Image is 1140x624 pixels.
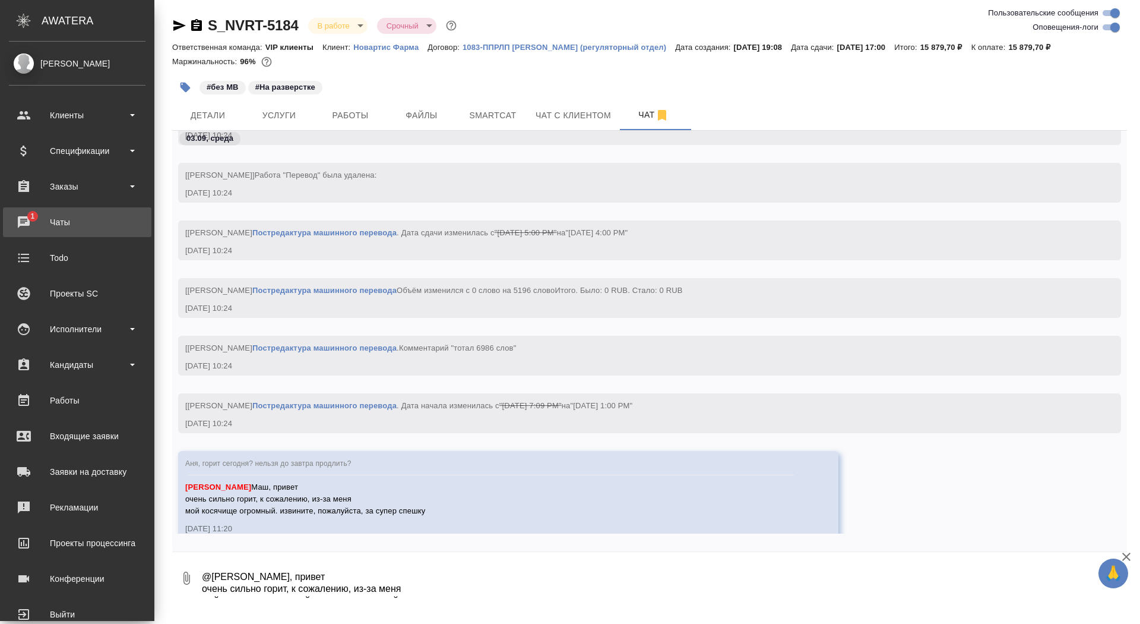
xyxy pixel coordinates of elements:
[570,401,632,410] span: "[DATE] 1:00 PM"
[185,459,351,468] span: Аня, горит сегодня? нельзя до завтра продлить?
[464,108,521,123] span: Smartcat
[9,356,145,374] div: Кандидаты
[353,43,427,52] p: Новартис Фарма
[9,213,145,231] div: Чаты
[186,133,233,144] p: 03.09, среда
[185,171,376,179] span: [[PERSON_NAME]]
[208,17,299,33] a: S_NVRT-5184
[675,43,733,52] p: Дата создания:
[322,43,353,52] p: Клиент:
[9,463,145,481] div: Заявки на доставку
[427,43,463,52] p: Договор:
[252,228,397,237] a: Постредактура машинного перевода
[252,286,397,295] a: Постредактура машинного перевода
[42,9,154,33] div: AWATERA
[1103,561,1123,586] span: 🙏
[444,18,459,33] button: Доп статусы указывают на важность/срочность заказа
[185,286,683,295] span: [[PERSON_NAME] Объём изменился с 0 слово на 5196 слово
[555,286,682,295] span: Итого. Было: 0 RUB. Стало: 0 RUB
[383,21,422,31] button: Срочный
[9,249,145,267] div: Todo
[185,483,251,491] span: [PERSON_NAME]
[894,43,920,52] p: Итого:
[185,483,425,515] span: Маш, привет очень сильно горит, к сожалению, из-за меня мой косячище огромный. извините, пожалуйс...
[9,106,145,124] div: Клиенты
[252,343,397,352] a: Постредактура машинного перевода
[3,493,151,522] a: Рекламации
[9,320,145,338] div: Исполнители
[1033,21,1098,33] span: Оповещения-логи
[9,534,145,552] div: Проекты процессинга
[185,245,1079,257] div: [DATE] 10:24
[495,228,557,237] span: "[DATE] 5:00 PM"
[920,43,971,52] p: 15 879,70 ₽
[625,108,682,122] span: Чат
[399,343,517,352] span: Комментарий "тотал 6986 слов"
[247,81,324,92] span: На разверстке
[9,392,145,409] div: Работы
[265,43,322,52] p: VIP клиенты
[837,43,895,52] p: [DATE] 17:00
[3,528,151,558] a: Проекты процессинга
[185,228,628,237] span: [[PERSON_NAME] . Дата сдачи изменилась с на
[971,43,1009,52] p: К оплате:
[655,108,669,122] svg: Отписаться
[189,18,204,33] button: Скопировать ссылку
[9,178,145,196] div: Заказы
[240,57,258,66] p: 96%
[251,108,308,123] span: Услуги
[322,108,379,123] span: Работы
[377,18,436,34] div: В работе
[185,523,797,535] div: [DATE] 11:20
[179,108,236,123] span: Детали
[463,43,675,52] p: 1083-ППРЛП [PERSON_NAME] (регуляторный отдел)
[988,7,1098,19] span: Пользовательские сообщения
[9,142,145,160] div: Спецификации
[3,243,151,273] a: Todo
[565,228,628,237] span: "[DATE] 4:00 PM"
[3,279,151,308] a: Проекты SC
[172,43,265,52] p: Ответственная команда:
[3,564,151,594] a: Конференции
[9,606,145,623] div: Выйти
[9,570,145,588] div: Конференции
[207,81,239,93] p: #без МВ
[393,108,450,123] span: Файлы
[3,421,151,451] a: Входящие заявки
[185,187,1079,199] div: [DATE] 10:24
[9,427,145,445] div: Входящие заявки
[172,57,240,66] p: Маржинальность:
[9,285,145,302] div: Проекты SC
[185,360,1079,372] div: [DATE] 10:24
[1008,43,1059,52] p: 15 879,70 ₽
[3,386,151,415] a: Работы
[185,343,516,352] span: [[PERSON_NAME] .
[198,81,247,92] span: без МВ
[255,81,315,93] p: #На разверстке
[353,42,427,52] a: Новартис Фарма
[9,499,145,516] div: Рекламации
[185,418,1079,430] div: [DATE] 10:24
[252,401,397,410] a: Постредактура машинного перевода
[255,171,377,179] span: Работа "Перевод" была удалена:
[536,108,611,123] span: Чат с клиентом
[3,207,151,237] a: 1Чаты
[23,210,42,222] span: 1
[734,43,791,52] p: [DATE] 19:08
[791,43,837,52] p: Дата сдачи:
[172,18,186,33] button: Скопировать ссылку для ЯМессенджера
[1098,559,1128,588] button: 🙏
[259,54,274,70] button: 528.00 RUB;
[185,302,1079,314] div: [DATE] 10:24
[308,18,368,34] div: В работе
[463,42,675,52] a: 1083-ППРЛП [PERSON_NAME] (регуляторный отдел)
[3,457,151,487] a: Заявки на доставку
[172,74,198,100] button: Добавить тэг
[9,57,145,70] div: [PERSON_NAME]
[314,21,353,31] button: В работе
[499,401,562,410] span: "[DATE] 7:09 PM"
[185,401,632,410] span: [[PERSON_NAME] . Дата начала изменилась с на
